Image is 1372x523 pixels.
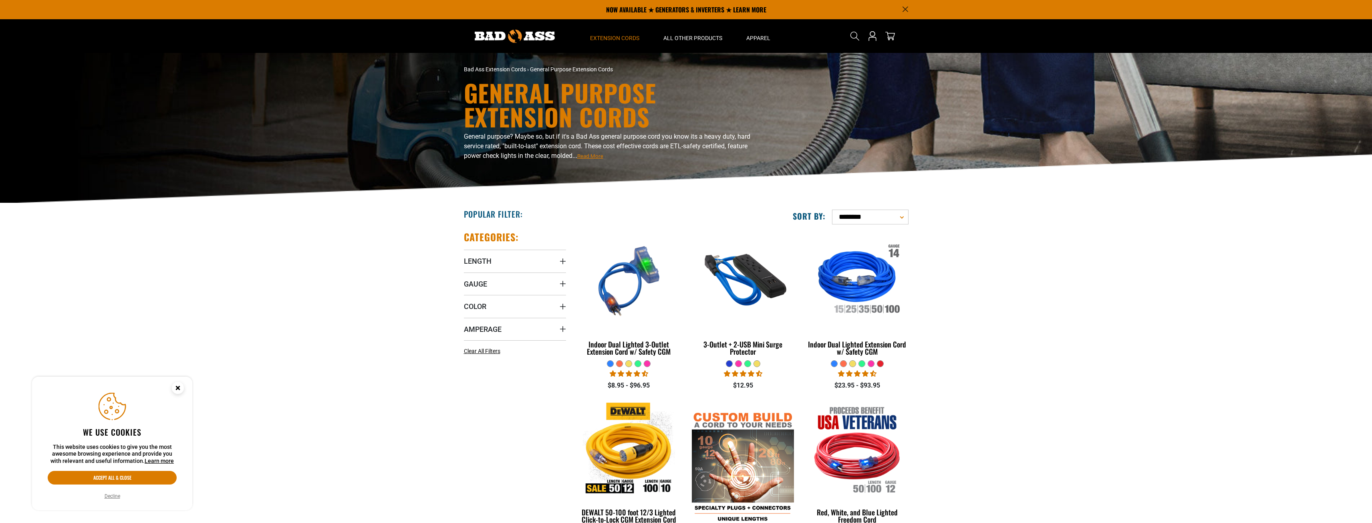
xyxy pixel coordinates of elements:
a: blue Indoor Dual Lighted 3-Outlet Extension Cord w/ Safety CGM [578,231,680,360]
span: Extension Cords [590,34,639,42]
button: Decline [102,492,123,500]
h2: Categories: [464,231,519,243]
a: Bad Ass Extension Cords [464,66,526,73]
summary: Extension Cords [578,19,651,53]
summary: Length [464,250,566,272]
summary: Amperage [464,318,566,340]
img: Indoor Dual Lighted Extension Cord w/ Safety CGM [807,235,908,327]
button: Accept all & close [48,471,177,485]
span: Gauge [464,279,487,289]
summary: Color [464,295,566,317]
div: Indoor Dual Lighted Extension Cord w/ Safety CGM [806,341,908,355]
span: Apparel [746,34,770,42]
div: $12.95 [692,381,794,390]
aside: Cookie Consent [32,377,192,511]
a: Clear All Filters [464,347,504,355]
p: This website uses cookies to give you the most awesome browsing experience and provide you with r... [48,444,177,465]
span: 4.40 stars [838,370,876,378]
a: blue 3-Outlet + 2-USB Mini Surge Protector [692,231,794,360]
h1: General Purpose Extension Cords [464,81,756,129]
span: › [527,66,529,73]
div: 3-Outlet + 2-USB Mini Surge Protector [692,341,794,355]
a: Learn more [145,458,174,464]
span: Amperage [464,325,502,334]
summary: Apparel [734,19,782,53]
a: Indoor Dual Lighted Extension Cord w/ Safety CGM Indoor Dual Lighted Extension Cord w/ Safety CGM [806,231,908,360]
h2: We use cookies [48,427,177,437]
img: Red, White, and Blue Lighted Freedom Cord [807,402,908,495]
p: General purpose? Maybe so, but if it's a Bad Ass general purpose cord you know its a heavy duty, ... [464,132,756,161]
div: Red, White, and Blue Lighted Freedom Cord [806,509,908,523]
span: All Other Products [663,34,722,42]
summary: Gauge [464,273,566,295]
span: 4.33 stars [610,370,648,378]
div: $8.95 - $96.95 [578,381,680,390]
img: DEWALT 50-100 foot 12/3 Lighted Click-to-Lock CGM Extension Cord 15A SJTW [578,402,679,495]
nav: breadcrumbs [464,65,756,74]
summary: Search [848,30,861,42]
img: Bad Ass Extension Cords [475,30,555,43]
span: 4.36 stars [724,370,762,378]
span: General Purpose Extension Cords [530,66,613,73]
span: Read More [577,153,603,159]
span: Clear All Filters [464,348,500,354]
summary: All Other Products [651,19,734,53]
span: Length [464,256,492,266]
span: Color [464,302,486,311]
h2: Popular Filter: [464,209,523,219]
img: blue [578,235,679,327]
div: Indoor Dual Lighted 3-Outlet Extension Cord w/ Safety CGM [578,341,680,355]
div: $23.95 - $93.95 [806,381,908,390]
label: Sort by: [793,211,826,221]
img: blue [693,235,794,327]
